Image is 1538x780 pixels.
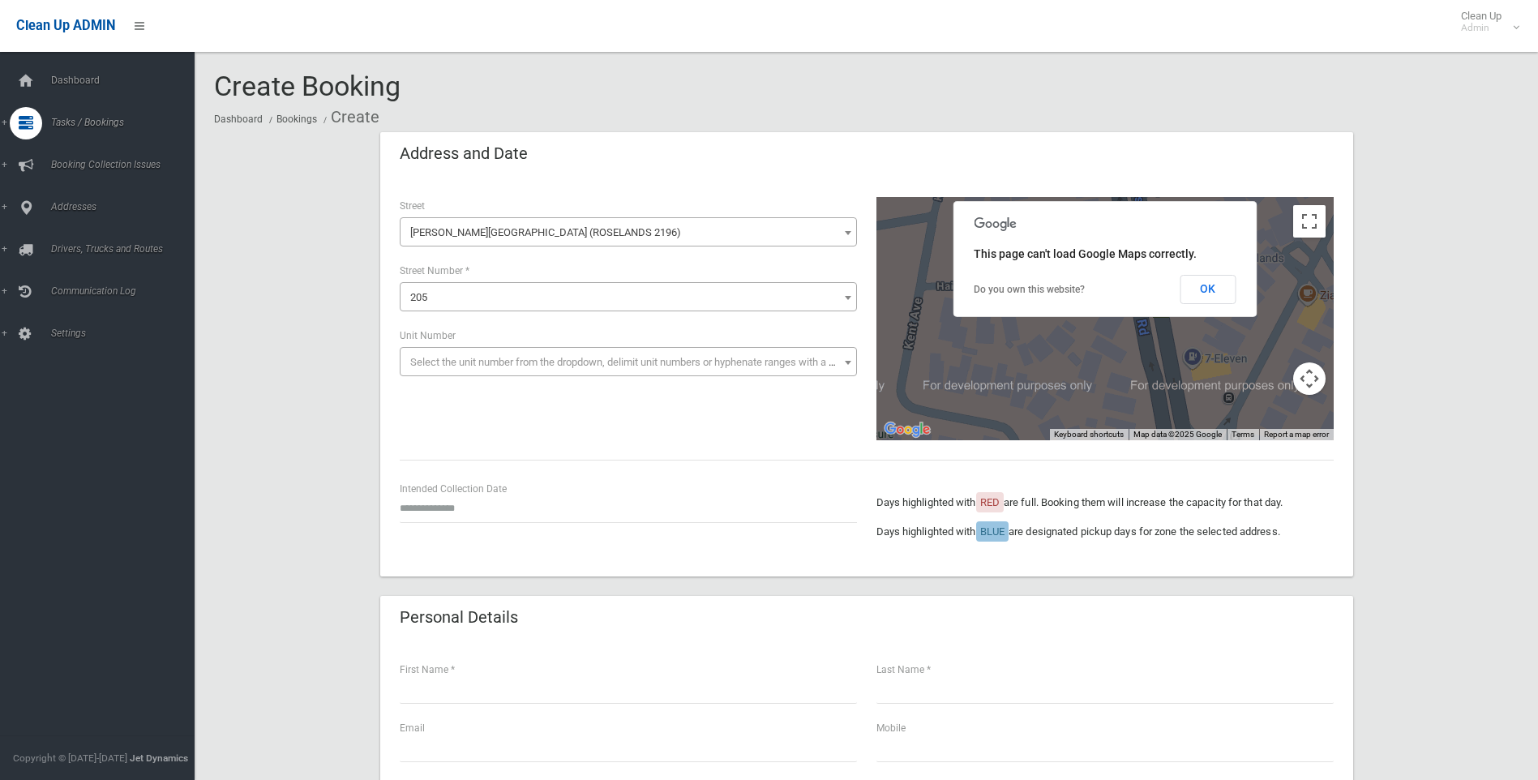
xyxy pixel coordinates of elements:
[1054,429,1124,440] button: Keyboard shortcuts
[876,522,1334,542] p: Days highlighted with are designated pickup days for zone the selected address.
[214,70,401,102] span: Create Booking
[1133,430,1222,439] span: Map data ©2025 Google
[130,752,188,764] strong: Jet Dynamics
[380,602,538,633] header: Personal Details
[46,328,207,339] span: Settings
[1293,362,1326,395] button: Map camera controls
[404,286,853,309] span: 205
[974,247,1197,260] span: This page can't load Google Maps correctly.
[410,291,427,303] span: 205
[46,201,207,212] span: Addresses
[46,285,207,297] span: Communication Log
[974,284,1085,295] a: Do you own this website?
[276,114,317,125] a: Bookings
[400,217,857,246] span: King Georges Road (ROSELANDS 2196)
[46,243,207,255] span: Drivers, Trucks and Routes
[46,159,207,170] span: Booking Collection Issues
[980,496,1000,508] span: RED
[1264,430,1329,439] a: Report a map error
[1461,22,1502,34] small: Admin
[400,282,857,311] span: 205
[1180,275,1236,304] button: OK
[46,117,207,128] span: Tasks / Bookings
[410,356,863,368] span: Select the unit number from the dropdown, delimit unit numbers or hyphenate ranges with a comma
[876,493,1334,512] p: Days highlighted with are full. Booking them will increase the capacity for that day.
[1232,430,1254,439] a: Terms (opens in new tab)
[13,752,127,764] span: Copyright © [DATE]-[DATE]
[1293,205,1326,238] button: Toggle fullscreen view
[404,221,853,244] span: King Georges Road (ROSELANDS 2196)
[380,138,547,169] header: Address and Date
[46,75,207,86] span: Dashboard
[880,419,934,440] a: Open this area in Google Maps (opens a new window)
[880,419,934,440] img: Google
[980,525,1005,538] span: BLUE
[319,102,379,132] li: Create
[1453,10,1518,34] span: Clean Up
[214,114,263,125] a: Dashboard
[16,18,115,33] span: Clean Up ADMIN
